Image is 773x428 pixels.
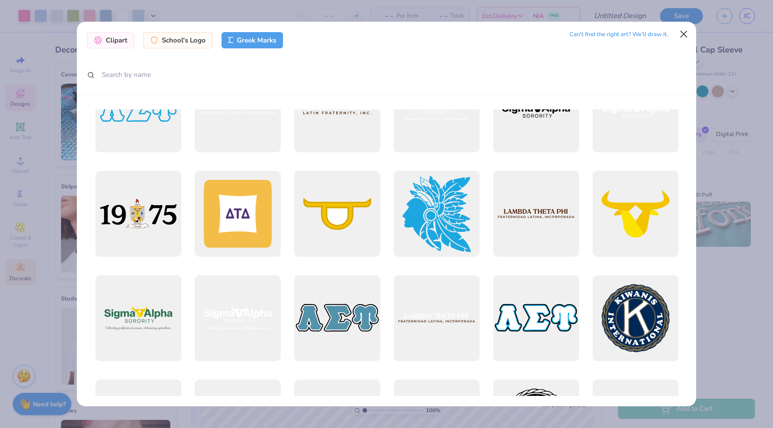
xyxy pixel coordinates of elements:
button: Close [675,26,693,43]
input: Search by name [87,66,232,83]
div: Clipart [87,32,134,48]
div: Greek Marks [222,32,283,48]
div: School's Logo [143,32,212,48]
div: Can’t find the right art? We’ll draw it. [570,27,668,42]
